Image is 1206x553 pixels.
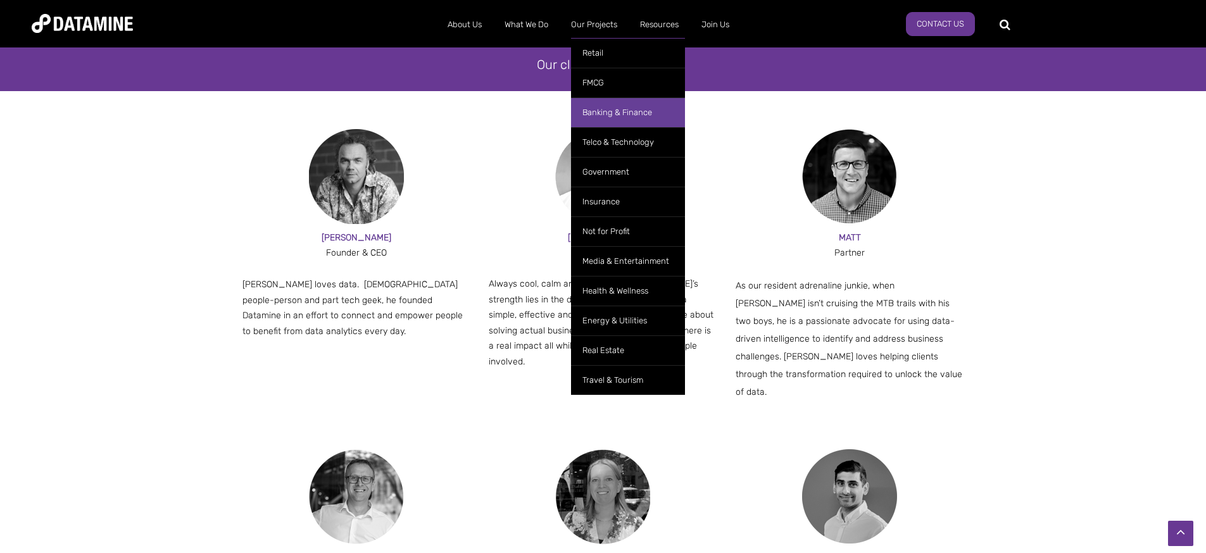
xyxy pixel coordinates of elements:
[736,280,962,397] span: As our resident adrenaline junkie, when [PERSON_NAME] isn’t cruising the MTB trails with his two ...
[571,97,685,127] a: Banking & Finance
[489,245,717,261] div: Owl
[571,306,685,335] a: Energy & Utilities
[571,127,685,157] a: Telco & Technology
[436,8,493,41] a: About Us
[571,216,685,246] a: Not for Profit
[489,278,713,367] span: Always cool, calm and collected, [PERSON_NAME]’s strength lies in the delivery of complex ideas i...
[629,8,690,41] a: Resources
[242,279,463,337] span: [PERSON_NAME] loves data. [DEMOGRAPHIC_DATA] people-person and part tech geek, he founded Datamin...
[571,157,685,187] a: Government
[537,57,669,72] span: Our client service team
[560,8,629,41] a: Our Projects
[555,449,650,545] img: Janneke-2
[571,335,685,365] a: Real Estate
[493,8,560,41] a: What We Do
[571,38,685,68] a: Retail
[834,247,865,258] span: Partner
[568,232,638,243] span: [PERSON_NAME]
[839,232,861,243] span: MATT
[571,246,685,276] a: Media & Entertainment
[32,14,133,33] img: Datamine
[571,187,685,216] a: Insurance
[571,365,685,395] a: Travel & Tourism
[555,129,650,224] img: Bruce
[309,129,404,224] img: Paul-2-1-150x150
[906,12,975,36] a: Contact Us
[802,449,897,544] img: Arnan
[571,276,685,306] a: Health & Wellness
[571,68,685,97] a: FMCG
[242,245,471,261] div: Founder & CEO
[802,129,897,224] img: matt mug-1
[690,8,741,41] a: Join Us
[322,232,391,243] span: [PERSON_NAME]
[309,449,404,544] img: Andy-1-150x150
